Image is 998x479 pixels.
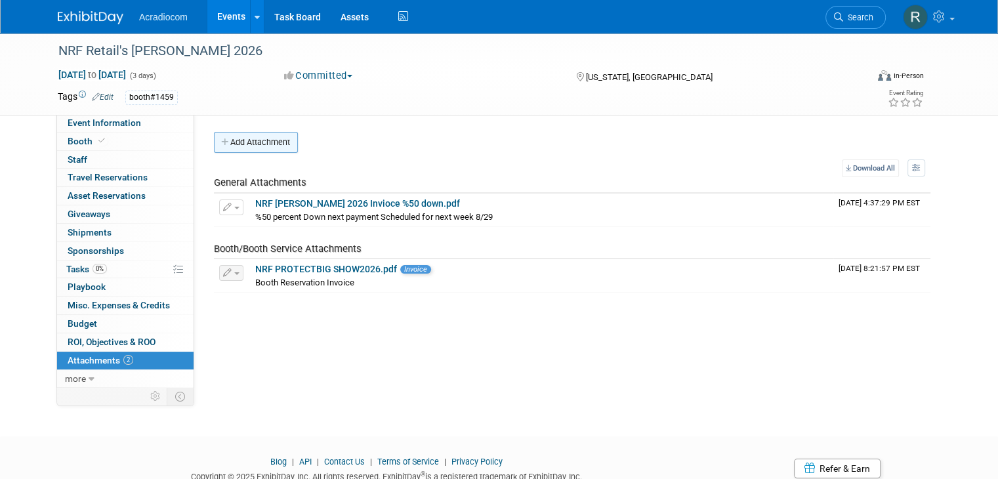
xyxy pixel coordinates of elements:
span: Giveaways [68,209,110,219]
span: Asset Reservations [68,190,146,201]
a: Sponsorships [57,242,194,260]
a: ROI, Objectives & ROO [57,333,194,351]
span: Playbook [68,281,106,292]
span: Upload Timestamp [839,198,920,207]
a: Edit [92,93,114,102]
div: booth#1459 [125,91,178,104]
span: Booth/Booth Service Attachments [214,243,362,255]
button: Add Attachment [214,132,298,153]
span: | [441,457,449,467]
i: Booth reservation complete [98,137,105,144]
span: Booth Reservation Invoice [255,278,354,287]
img: ExhibitDay [58,11,123,24]
a: Asset Reservations [57,187,194,205]
a: API [299,457,312,467]
a: Budget [57,315,194,333]
span: Acradiocom [139,12,188,22]
a: Event Information [57,114,194,132]
span: [DATE] [DATE] [58,69,127,81]
span: %50 percent Down next payment Scheduled for next week 8/29 [255,212,493,222]
span: | [289,457,297,467]
img: Format-Inperson.png [878,70,891,81]
a: Blog [270,457,287,467]
span: more [65,373,86,384]
span: Shipments [68,227,112,238]
a: Misc. Expenses & Credits [57,297,194,314]
a: Contact Us [324,457,365,467]
span: Search [843,12,873,22]
span: Event Information [68,117,141,128]
td: Upload Timestamp [833,259,930,292]
a: Booth [57,133,194,150]
div: Event Rating [888,90,923,96]
a: Travel Reservations [57,169,194,186]
a: Download All [842,159,899,177]
span: Invoice [400,265,431,274]
a: NRF PROTECTBIG SHOW2026.pdf [255,264,397,274]
span: Travel Reservations [68,172,148,182]
span: Sponsorships [68,245,124,256]
a: NRF [PERSON_NAME] 2026 Invioce %50 down.pdf [255,198,460,209]
span: Tasks [66,264,107,274]
a: Tasks0% [57,260,194,278]
div: Event Format [796,68,924,88]
td: Toggle Event Tabs [167,388,194,405]
span: [US_STATE], [GEOGRAPHIC_DATA] [586,72,713,82]
sup: ® [421,470,425,478]
td: Personalize Event Tab Strip [144,388,167,405]
span: Attachments [68,355,133,365]
a: Search [825,6,886,29]
span: 2 [123,355,133,365]
span: to [86,70,98,80]
span: Budget [68,318,97,329]
span: 0% [93,264,107,274]
span: General Attachments [214,177,306,188]
div: NRF Retail's [PERSON_NAME] 2026 [54,39,850,63]
a: Shipments [57,224,194,241]
span: Booth [68,136,108,146]
div: In-Person [893,71,924,81]
span: Staff [68,154,87,165]
a: Privacy Policy [451,457,503,467]
td: Upload Timestamp [833,194,930,226]
span: Upload Timestamp [839,264,920,273]
a: more [57,370,194,388]
span: Misc. Expenses & Credits [68,300,170,310]
span: | [367,457,375,467]
span: (3 days) [129,72,156,80]
a: Refer & Earn [794,459,881,478]
span: ROI, Objectives & ROO [68,337,156,347]
a: Giveaways [57,205,194,223]
a: Staff [57,151,194,169]
td: Tags [58,90,114,105]
img: Ronald Tralle [903,5,928,30]
span: | [314,457,322,467]
a: Attachments2 [57,352,194,369]
a: Playbook [57,278,194,296]
button: Committed [280,69,358,83]
a: Terms of Service [377,457,439,467]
